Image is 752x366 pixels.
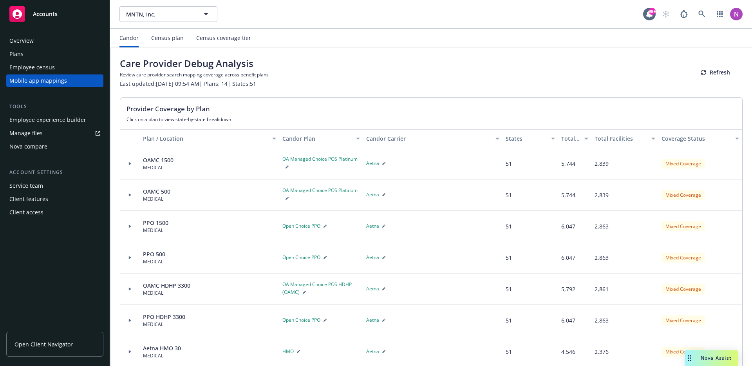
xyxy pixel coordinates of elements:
div: 2,863 [595,316,609,324]
div: Census coverage tier [196,35,251,41]
div: 5,792 [561,285,575,293]
div: 4,546 [561,348,575,356]
div: Mixed Coverage [662,347,705,357]
span: Open Choice PPO [282,317,320,323]
div: Mobile app mappings [9,74,67,87]
span: 51 [506,223,512,230]
p: Last updated: [DATE] 09:54 AM | Plans: 14 | States: 51 [120,80,269,88]
div: OAMC 1500 [143,156,174,164]
div: Total Providers [561,134,580,143]
div: 99+ [649,8,656,15]
div: Mixed Coverage [662,284,705,294]
div: Manage files [9,127,43,140]
span: 51 [506,285,512,293]
h2: Provider Coverage by Plan [127,104,736,114]
span: OA Managed Choice POS HDHP (OAMC) [282,281,352,295]
button: Total Facilities [591,129,658,148]
div: 6,047 [561,316,575,324]
div: Mixed Coverage [662,221,705,231]
span: Aetna [366,254,379,261]
span: MNTN, Inc. [126,10,194,18]
div: Client access [9,206,43,219]
span: 51 [506,160,512,167]
div: MEDICAL [143,164,174,171]
button: States [503,129,558,148]
span: 51 [506,348,512,355]
div: 2,376 [595,348,609,356]
div: Tools [6,103,103,111]
span: 51 [506,317,512,324]
a: Plans [6,48,103,60]
span: Aetna [366,191,379,198]
span: 51 [506,191,512,199]
div: Toggle Row Expanded [120,211,140,242]
div: 5,744 [561,159,575,168]
a: Overview [6,34,103,47]
button: Plan / Location [140,129,279,148]
div: Mixed Coverage [662,253,705,263]
a: Client access [6,206,103,219]
button: Candor Plan [279,129,363,148]
div: Mixed Coverage [662,315,705,325]
span: Open Choice PPO [282,223,320,229]
div: Toggle Row Expanded [120,179,140,211]
div: 2,861 [595,285,609,293]
div: 2,863 [595,222,609,230]
div: PPO 1500 [143,219,168,227]
div: Account settings [6,169,103,176]
div: Candor Plan [282,134,351,143]
div: Aetna HMO 30 [143,344,181,352]
a: Report a Bug [676,6,692,22]
div: Toggle Row Expanded [120,242,140,274]
div: MEDICAL [143,258,165,265]
a: Nova compare [6,140,103,153]
div: 6,047 [561,222,575,230]
img: photo [730,8,743,20]
a: Client features [6,193,103,205]
div: Census plan [151,35,184,41]
div: Client features [9,193,48,205]
span: Open Client Navigator [14,340,73,348]
h1: Care Provider Debug Analysis [120,57,269,70]
div: 6,047 [561,254,575,262]
div: PPO 500 [143,250,165,258]
div: MEDICAL [143,196,170,202]
div: Nova compare [9,140,47,153]
div: Toggle Row Expanded [120,148,140,179]
a: Mobile app mappings [6,74,103,87]
button: Nova Assist [685,350,738,366]
span: HMO [282,348,294,355]
div: Coverage Status [662,134,730,143]
div: Mixed Coverage [662,159,705,169]
span: Open Choice PPO [282,254,320,261]
span: Nova Assist [701,355,732,361]
div: MEDICAL [143,321,185,328]
span: 51 [506,254,512,261]
div: OAMC HDHP 3300 [143,281,190,290]
span: Aetna [366,317,379,323]
div: Service team [9,179,43,192]
div: States [506,134,546,143]
p: Click on a plan to view state-by-state breakdown [127,116,736,123]
a: Accounts [6,3,103,25]
div: Plans [9,48,23,60]
div: MEDICAL [143,290,190,296]
div: Candor [119,35,139,41]
span: Accounts [33,11,58,17]
span: Aetna [366,285,379,292]
div: Employee experience builder [9,114,86,126]
span: Aetna [366,223,379,229]
div: Mixed Coverage [662,190,705,200]
span: OA Managed Choice POS Platinum [282,187,358,194]
a: Service team [6,179,103,192]
div: Employee census [9,61,55,74]
div: 5,744 [561,191,575,199]
button: Coverage Status [658,129,742,148]
p: Review care provider search mapping coverage across benefit plans [120,71,269,78]
button: Refresh [688,65,743,80]
div: 2,863 [595,254,609,262]
div: 2,839 [595,191,609,199]
div: Toggle Row Expanded [120,274,140,305]
a: Manage files [6,127,103,140]
button: Candor Carrier [363,129,503,148]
